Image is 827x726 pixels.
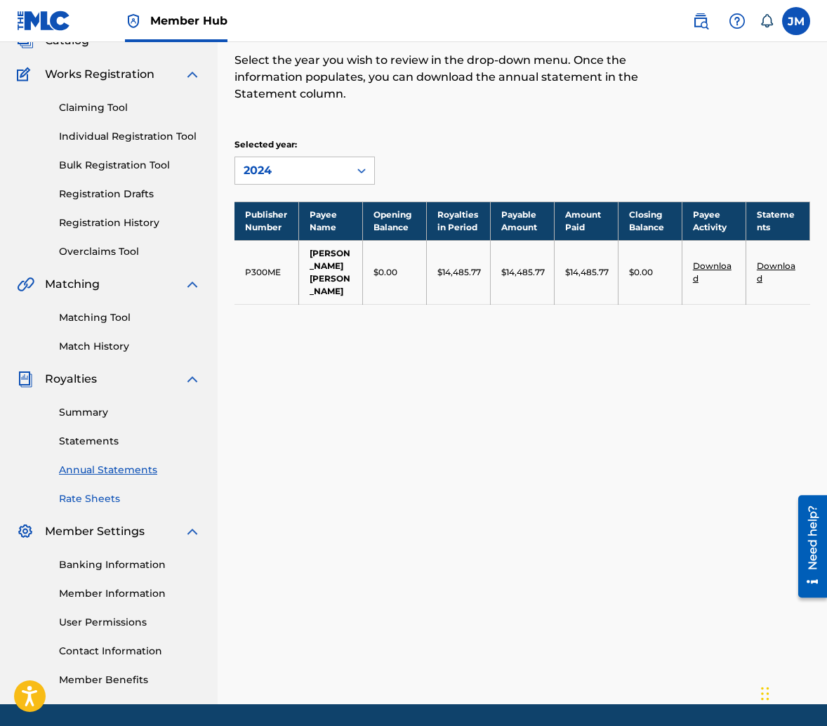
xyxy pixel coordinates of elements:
[692,13,709,29] img: search
[59,339,201,354] a: Match History
[59,187,201,202] a: Registration Drafts
[59,244,201,259] a: Overclaims Tool
[59,491,201,506] a: Rate Sheets
[760,14,774,28] div: Notifications
[59,129,201,144] a: Individual Registration Tool
[125,13,142,29] img: Top Rightsholder
[629,266,653,279] p: $0.00
[788,490,827,603] iframe: Resource Center
[59,100,201,115] a: Claiming Tool
[45,523,145,540] span: Member Settings
[437,266,481,279] p: $14,485.77
[17,32,89,49] a: CatalogCatalog
[234,52,677,103] p: Select the year you wish to review in the drop-down menu. Once the information populates, you can...
[244,162,340,179] div: 2024
[501,266,545,279] p: $14,485.77
[45,66,154,83] span: Works Registration
[782,7,810,35] div: User Menu
[150,13,227,29] span: Member Hub
[59,673,201,687] a: Member Benefits
[59,463,201,477] a: Annual Statements
[59,310,201,325] a: Matching Tool
[565,266,609,279] p: $14,485.77
[17,523,34,540] img: Member Settings
[362,202,426,240] th: Opening Balance
[17,371,34,388] img: Royalties
[746,202,809,240] th: Statements
[59,615,201,630] a: User Permissions
[17,11,71,31] img: MLC Logo
[184,371,201,388] img: expand
[693,260,732,284] a: Download
[490,202,554,240] th: Payable Amount
[687,7,715,35] a: Public Search
[554,202,618,240] th: Amount Paid
[298,202,362,240] th: Payee Name
[234,138,375,151] p: Selected year:
[757,659,827,726] iframe: Chat Widget
[59,405,201,420] a: Summary
[426,202,490,240] th: Royalties in Period
[45,371,97,388] span: Royalties
[17,276,34,293] img: Matching
[184,523,201,540] img: expand
[729,13,746,29] img: help
[59,158,201,173] a: Bulk Registration Tool
[59,557,201,572] a: Banking Information
[59,216,201,230] a: Registration History
[59,586,201,601] a: Member Information
[618,202,682,240] th: Closing Balance
[59,434,201,449] a: Statements
[757,260,795,284] a: Download
[184,66,201,83] img: expand
[45,276,100,293] span: Matching
[761,673,769,715] div: Drag
[184,276,201,293] img: expand
[373,266,397,279] p: $0.00
[298,240,362,304] td: [PERSON_NAME] [PERSON_NAME]
[59,644,201,659] a: Contact Information
[723,7,751,35] div: Help
[682,202,746,240] th: Payee Activity
[17,66,35,83] img: Works Registration
[234,202,298,240] th: Publisher Number
[234,240,298,304] td: P300ME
